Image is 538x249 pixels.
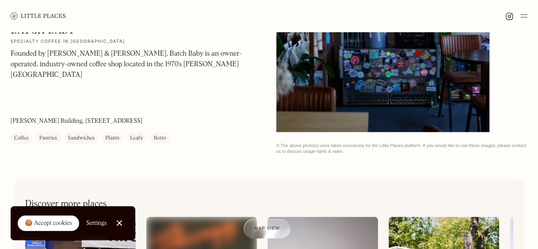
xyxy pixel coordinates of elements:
a: 🍪 Accept cookies [18,215,79,231]
div: Plants [105,134,119,143]
div: Pastries [39,134,57,143]
div: 🍪 Accept cookies [25,219,72,228]
div: © The above photo(s) were taken exclusively for the Little Places platform. If you would like to ... [276,143,528,155]
div: Coffee [14,134,29,143]
a: Settings [86,213,107,233]
p: ‍ [11,85,249,95]
h1: Batch Baby [11,20,75,37]
h2: Specialty coffee in [GEOGRAPHIC_DATA] [11,39,125,45]
div: Sandwiches [68,134,95,143]
a: Close Cookie Popup [111,214,128,232]
a: Map view [244,219,290,238]
p: Founded by [PERSON_NAME] & [PERSON_NAME], Batch Baby is an owner-operated, industry-owned coffee ... [11,49,249,80]
p: [PERSON_NAME] Building, [STREET_ADDRESS] [11,117,142,126]
div: Settings [86,220,107,226]
h2: Discover more places [25,199,107,210]
div: Leafy [130,134,143,143]
div: Retro [154,134,166,143]
p: ‍ [11,100,249,110]
span: Map view [254,226,280,231]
